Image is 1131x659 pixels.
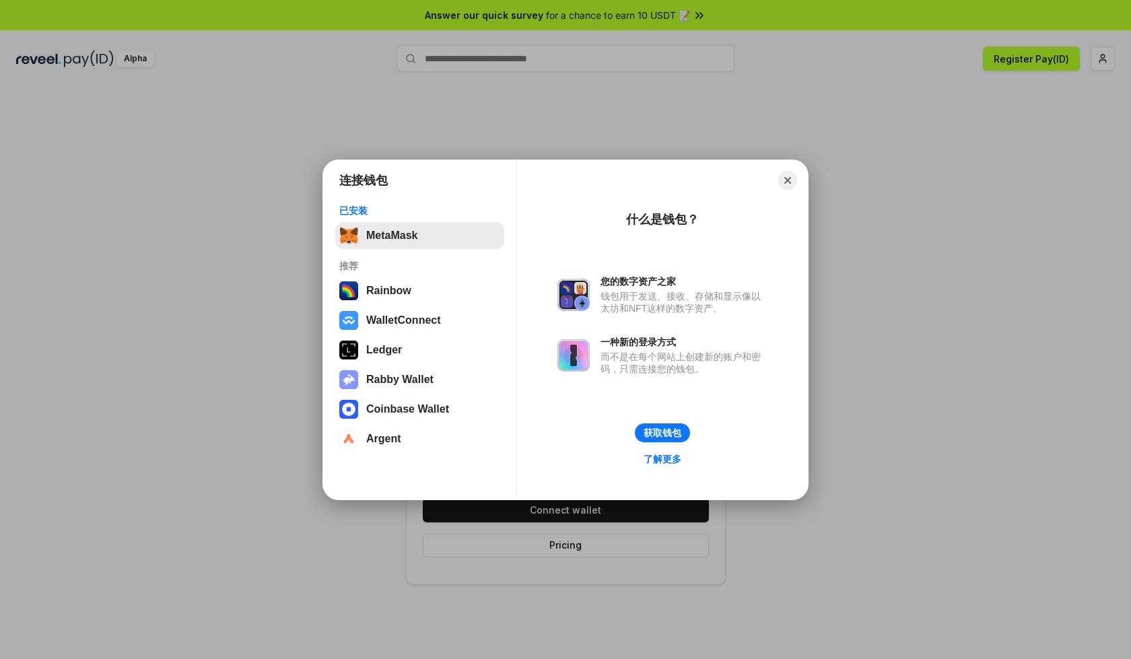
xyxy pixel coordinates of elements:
[557,279,590,311] img: svg+xml,%3Csvg%20xmlns%3D%22http%3A%2F%2Fwww.w3.org%2F2000%2Fsvg%22%20fill%3D%22none%22%20viewBox...
[339,172,388,188] h1: 连接钱包
[335,337,504,363] button: Ledger
[339,260,500,272] div: 推荐
[339,281,358,300] img: svg+xml,%3Csvg%20width%3D%22120%22%20height%3D%22120%22%20viewBox%3D%220%200%20120%20120%22%20fil...
[366,285,411,297] div: Rainbow
[366,374,434,386] div: Rabby Wallet
[339,226,358,245] img: svg+xml,%3Csvg%20fill%3D%22none%22%20height%3D%2233%22%20viewBox%3D%220%200%2035%2033%22%20width%...
[366,344,402,356] div: Ledger
[626,211,699,228] div: 什么是钱包？
[339,400,358,419] img: svg+xml,%3Csvg%20width%3D%2228%22%20height%3D%2228%22%20viewBox%3D%220%200%2028%2028%22%20fill%3D...
[601,351,767,375] div: 而不是在每个网站上创建新的账户和密码，只需连接您的钱包。
[635,423,690,442] button: 获取钱包
[335,222,504,249] button: MetaMask
[339,205,500,217] div: 已安装
[366,314,441,326] div: WalletConnect
[557,339,590,372] img: svg+xml,%3Csvg%20xmlns%3D%22http%3A%2F%2Fwww.w3.org%2F2000%2Fsvg%22%20fill%3D%22none%22%20viewBox...
[335,366,504,393] button: Rabby Wallet
[601,275,767,287] div: 您的数字资产之家
[335,425,504,452] button: Argent
[339,370,358,389] img: svg+xml,%3Csvg%20xmlns%3D%22http%3A%2F%2Fwww.w3.org%2F2000%2Fsvg%22%20fill%3D%22none%22%20viewBox...
[366,403,449,415] div: Coinbase Wallet
[644,453,681,465] div: 了解更多
[366,230,417,242] div: MetaMask
[601,290,767,314] div: 钱包用于发送、接收、存储和显示像以太坊和NFT这样的数字资产。
[339,311,358,330] img: svg+xml,%3Csvg%20width%3D%2228%22%20height%3D%2228%22%20viewBox%3D%220%200%2028%2028%22%20fill%3D...
[339,341,358,359] img: svg+xml,%3Csvg%20xmlns%3D%22http%3A%2F%2Fwww.w3.org%2F2000%2Fsvg%22%20width%3D%2228%22%20height%3...
[335,396,504,423] button: Coinbase Wallet
[366,433,401,445] div: Argent
[778,171,797,190] button: Close
[636,450,689,468] a: 了解更多
[601,336,767,348] div: 一种新的登录方式
[335,307,504,334] button: WalletConnect
[644,427,681,439] div: 获取钱包
[335,277,504,304] button: Rainbow
[339,429,358,448] img: svg+xml,%3Csvg%20width%3D%2228%22%20height%3D%2228%22%20viewBox%3D%220%200%2028%2028%22%20fill%3D...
